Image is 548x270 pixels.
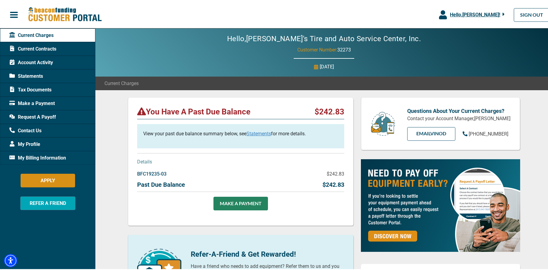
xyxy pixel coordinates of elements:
[20,195,75,209] button: REFER A FRIEND
[407,126,455,140] a: EMAILVinod
[463,129,508,137] a: [PHONE_NUMBER]
[361,158,520,251] img: payoff-ad-px.jpg
[9,99,55,106] span: Make a Payment
[9,126,41,133] span: Contact Us
[337,46,351,51] span: 32273
[369,110,397,135] img: customer-service.png
[191,248,344,258] p: Refer-A-Friend & Get Rewarded!
[209,33,439,42] h2: Hello, [PERSON_NAME]'s Tire and Auto Service Center, Inc.
[9,140,40,147] span: My Profile
[21,173,75,186] button: APPLY
[137,179,185,188] p: Past Due Balance
[327,169,344,176] p: $242.83
[322,179,344,188] p: $242.83
[469,130,508,136] span: [PHONE_NUMBER]
[9,44,56,51] span: Current Contracts
[407,114,511,121] p: Contact your Account Manager, [PERSON_NAME]
[9,85,51,92] span: Tax Documents
[104,79,139,86] span: Current Charges
[320,62,334,69] p: [DATE]
[9,71,43,79] span: Statements
[137,106,250,115] p: You Have A Past Due Balance
[9,153,66,160] span: My Billing Information
[4,253,17,266] div: Accessibility Menu
[450,11,500,16] span: Hello, [PERSON_NAME] !
[315,106,344,115] p: $242.83
[137,157,344,164] p: Details
[9,112,56,120] span: Request A Payoff
[143,129,338,136] p: View your past due balance summary below, see for more details.
[213,196,268,209] a: MAKE A PAYMENT
[246,130,271,135] a: Statements
[407,106,511,114] p: Questions About Your Current Charges?
[28,6,102,21] img: Beacon Funding Customer Portal Logo
[297,46,337,51] span: Customer Number:
[137,169,167,176] p: BFC19235-03
[9,58,53,65] span: Account Activity
[9,31,54,38] span: Current Charges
